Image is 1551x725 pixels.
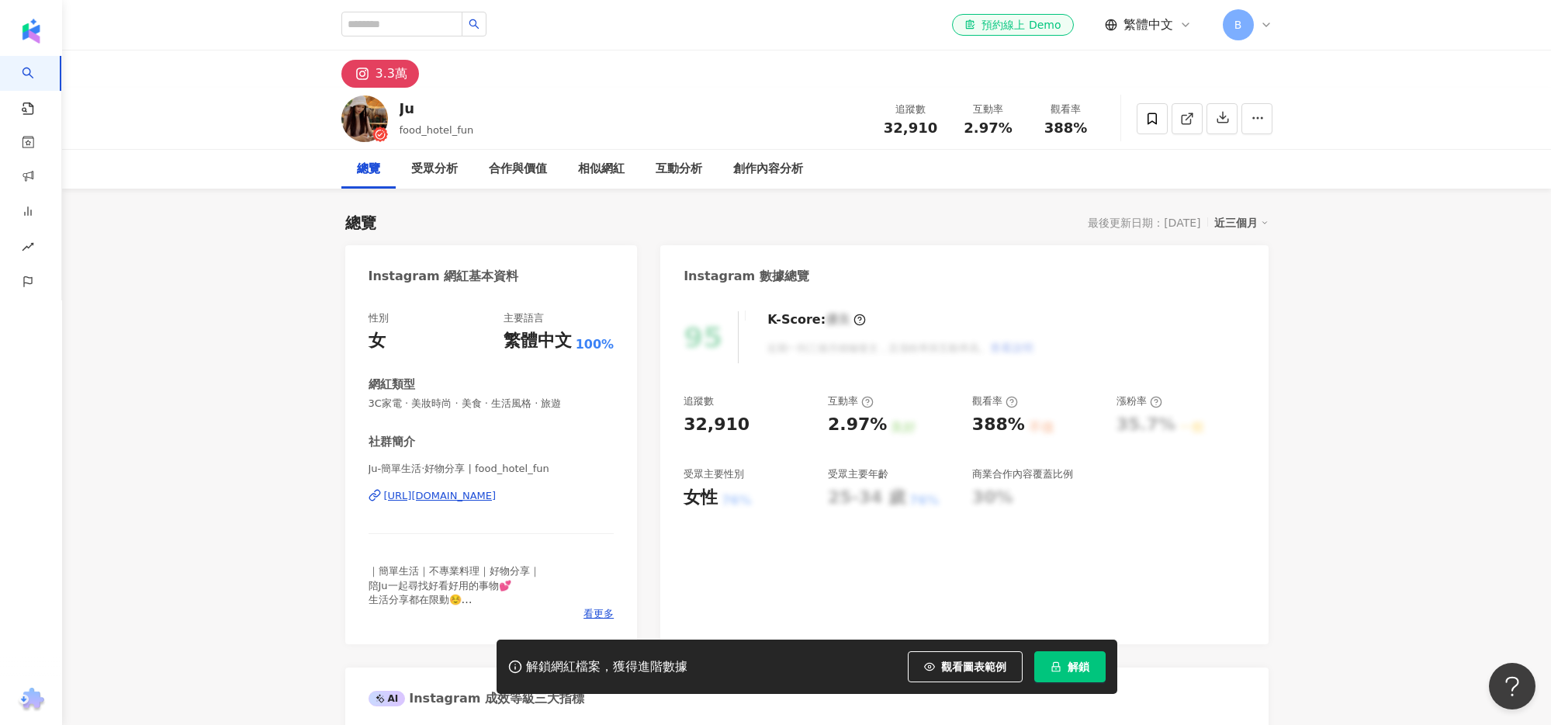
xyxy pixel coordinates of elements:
[376,63,407,85] div: 3.3萬
[959,102,1018,117] div: 互動率
[469,19,479,29] span: search
[1044,120,1088,136] span: 388%
[1214,213,1269,233] div: 近三個月
[972,413,1025,437] div: 388%
[369,691,406,706] div: AI
[964,17,1061,33] div: 預約線上 Demo
[972,394,1018,408] div: 觀看率
[341,95,388,142] img: KOL Avatar
[733,160,803,179] div: 創作內容分析
[504,311,544,325] div: 主要語言
[576,336,614,353] span: 100%
[22,231,34,266] span: rise
[972,467,1073,481] div: 商業合作內容覆蓋比例
[684,413,750,437] div: 32,910
[489,160,547,179] div: 合作與價值
[400,124,474,136] span: food_hotel_fun
[22,56,53,116] a: search
[369,329,386,353] div: 女
[684,394,714,408] div: 追蹤數
[345,212,376,234] div: 總覽
[1234,16,1242,33] span: B
[1037,102,1096,117] div: 觀看率
[16,688,47,713] img: chrome extension
[1117,394,1162,408] div: 漲粉率
[1088,217,1200,229] div: 最後更新日期：[DATE]
[369,690,584,707] div: Instagram 成效等級三大指標
[684,486,718,510] div: 女性
[384,489,497,503] div: [URL][DOMAIN_NAME]
[828,413,887,437] div: 2.97%
[964,120,1012,136] span: 2.97%
[881,102,940,117] div: 追蹤數
[369,397,615,411] span: 3C家電 · 美妝時尚 · 美食 · 生活風格 · 旅遊
[369,376,415,393] div: 網紅類型
[341,60,419,88] button: 3.3萬
[369,434,415,450] div: 社群簡介
[656,160,702,179] div: 互動分析
[19,19,43,43] img: logo icon
[952,14,1073,36] a: 預約線上 Demo
[884,120,937,136] span: 32,910
[504,329,572,353] div: 繁體中文
[369,462,615,476] span: Ju-簡單生活·好物分享 | food_hotel_fun
[526,659,687,675] div: 解鎖網紅檔案，獲得進階數據
[369,311,389,325] div: 性別
[828,467,888,481] div: 受眾主要年齡
[908,651,1023,682] button: 觀看圖表範例
[828,394,874,408] div: 互動率
[1123,16,1173,33] span: 繁體中文
[411,160,458,179] div: 受眾分析
[1034,651,1106,682] button: 解鎖
[578,160,625,179] div: 相似網紅
[1068,661,1089,673] span: 解鎖
[684,467,744,481] div: 受眾主要性別
[684,268,809,285] div: Instagram 數據總覽
[583,607,614,621] span: 看更多
[369,565,581,718] span: ｜簡單生活｜不專業料理｜好物分享｜ 陪Ju一起尋找好看好用的事物💕 生活分享都在限動☺️ 團購好物裝潢line群（私訊問密碼） 🛒開團中： 無線風扇 Yaber投影機 健康於筷🥢 自動打包垃圾桶...
[767,311,866,328] div: K-Score :
[400,99,474,118] div: Ju
[369,489,615,503] a: [URL][DOMAIN_NAME]
[357,160,380,179] div: 總覽
[1051,661,1061,672] span: lock
[941,661,1006,673] span: 觀看圖表範例
[369,268,519,285] div: Instagram 網紅基本資料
